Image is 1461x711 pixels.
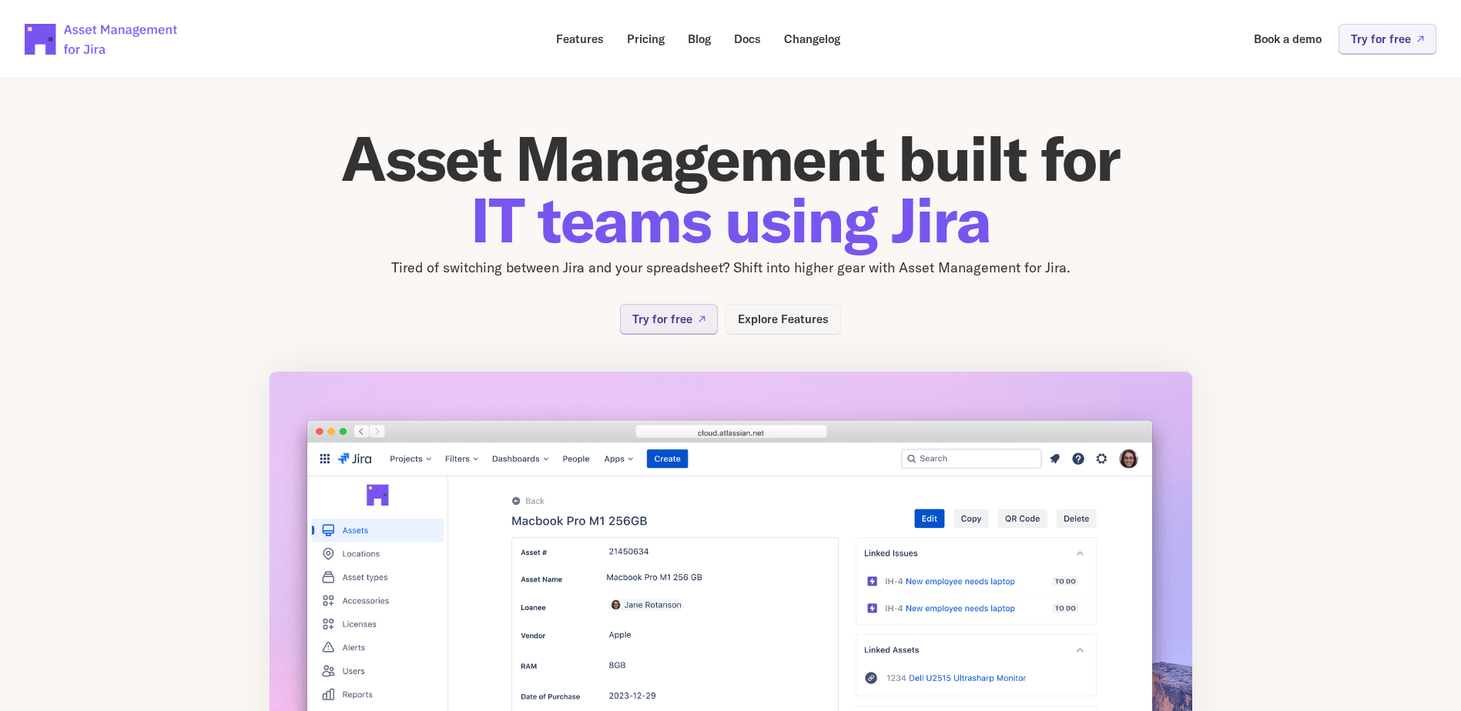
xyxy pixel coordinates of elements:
[627,33,665,45] p: Pricing
[1339,24,1436,54] a: Try for free
[734,33,761,45] p: Docs
[677,24,722,54] a: Blog
[556,33,604,45] p: Features
[632,313,692,325] p: Try for free
[269,128,1193,251] h1: Asset Management built for
[1243,24,1332,54] a: Book a demo
[725,304,841,334] a: Explore Features
[1254,33,1322,45] p: Book a demo
[1351,33,1411,45] p: Try for free
[616,24,675,54] a: Pricing
[738,313,829,325] p: Explore Features
[471,181,990,259] span: IT teams using Jira
[688,33,711,45] p: Blog
[269,257,1193,279] p: Tired of switching between Jira and your spreadsheet? Shift into higher gear with Asset Managemen...
[784,33,840,45] p: Changelog
[773,24,851,54] a: Changelog
[723,24,772,54] a: Docs
[545,24,615,54] a: Features
[620,304,718,334] a: Try for free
